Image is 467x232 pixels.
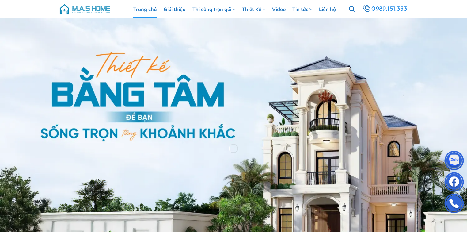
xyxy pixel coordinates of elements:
a: 0989.151.333 [361,4,408,15]
a: Tìm kiếm [349,3,355,16]
img: Zalo [445,152,463,171]
img: Facebook [445,174,463,192]
img: Phone [445,195,463,214]
span: 0989.151.333 [371,4,407,14]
